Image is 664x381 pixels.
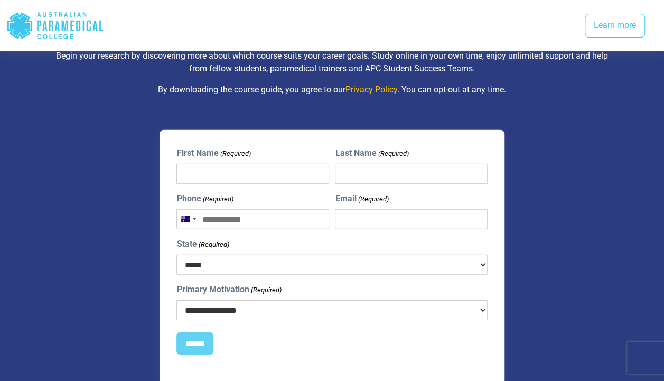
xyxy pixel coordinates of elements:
[202,194,233,205] span: (Required)
[585,14,645,38] a: Learn more
[345,85,397,95] a: Privacy Policy
[6,8,104,43] div: Australian Paramedical College
[176,238,229,250] label: State
[335,147,408,160] label: Last Name
[176,283,281,296] label: Primary Motivation
[250,285,282,295] span: (Required)
[55,50,609,75] p: Begin your research by discovering more about which course suits your career goals. Study online ...
[198,239,229,250] span: (Required)
[219,148,251,159] span: (Required)
[357,194,389,205] span: (Required)
[176,192,233,205] label: Phone
[55,83,609,96] p: By downloading the course guide, you agree to our . You can opt-out at any time.
[177,210,199,229] button: Selected country
[176,147,250,160] label: First Name
[377,148,409,159] span: (Required)
[335,192,388,205] label: Email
